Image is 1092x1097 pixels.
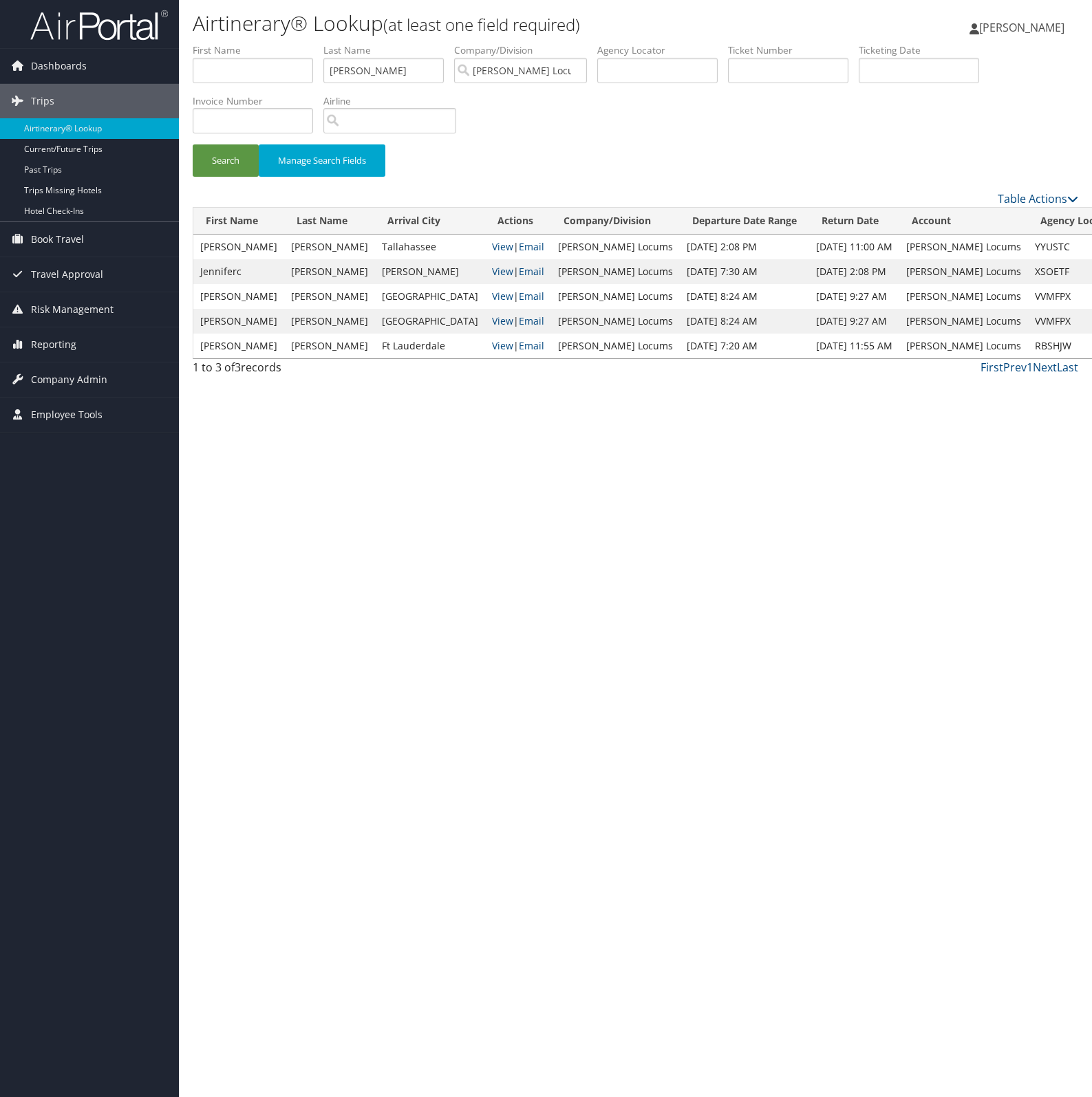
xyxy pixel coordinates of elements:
[728,43,859,57] label: Ticket Number
[31,398,103,432] span: Employee Tools
[193,9,783,38] h1: Airtinerary® Lookup
[809,284,899,309] td: [DATE] 9:27 AM
[323,43,454,57] label: Last Name
[551,235,680,259] td: [PERSON_NAME] Locums
[31,84,54,118] span: Trips
[193,94,323,108] label: Invoice Number
[193,334,284,358] td: [PERSON_NAME]
[1003,360,1027,375] a: Prev
[899,208,1028,235] th: Account: activate to sort column ascending
[193,309,284,334] td: [PERSON_NAME]
[375,284,485,309] td: [GEOGRAPHIC_DATA]
[492,240,513,253] a: View
[193,359,398,382] div: 1 to 3 of records
[680,309,809,334] td: [DATE] 8:24 AM
[680,259,809,284] td: [DATE] 7:30 AM
[1057,360,1078,375] a: Last
[979,20,1064,35] span: [PERSON_NAME]
[193,284,284,309] td: [PERSON_NAME]
[485,259,551,284] td: |
[31,292,114,327] span: Risk Management
[454,43,597,57] label: Company/Division
[899,309,1028,334] td: [PERSON_NAME] Locums
[680,235,809,259] td: [DATE] 2:08 PM
[284,208,375,235] th: Last Name: activate to sort column ascending
[375,235,485,259] td: Tallahassee
[551,284,680,309] td: [PERSON_NAME] Locums
[383,13,580,36] small: (at least one field required)
[551,334,680,358] td: [PERSON_NAME] Locums
[519,290,544,303] a: Email
[809,208,899,235] th: Return Date: activate to sort column ascending
[680,334,809,358] td: [DATE] 7:20 AM
[551,259,680,284] td: [PERSON_NAME] Locums
[809,235,899,259] td: [DATE] 11:00 AM
[375,334,485,358] td: Ft Lauderdale
[519,240,544,253] a: Email
[492,314,513,327] a: View
[551,208,680,235] th: Company/Division
[492,290,513,303] a: View
[809,334,899,358] td: [DATE] 11:55 AM
[492,265,513,278] a: View
[31,327,76,362] span: Reporting
[375,208,485,235] th: Arrival City: activate to sort column ascending
[284,334,375,358] td: [PERSON_NAME]
[193,235,284,259] td: [PERSON_NAME]
[193,208,284,235] th: First Name: activate to sort column ascending
[193,43,323,57] label: First Name
[597,43,728,57] label: Agency Locator
[519,314,544,327] a: Email
[193,144,259,177] button: Search
[970,7,1078,48] a: [PERSON_NAME]
[235,360,241,375] span: 3
[998,191,1078,206] a: Table Actions
[519,265,544,278] a: Email
[323,94,467,108] label: Airline
[375,309,485,334] td: [GEOGRAPHIC_DATA]
[519,339,544,352] a: Email
[485,235,551,259] td: |
[485,334,551,358] td: |
[31,49,87,83] span: Dashboards
[680,208,809,235] th: Departure Date Range: activate to sort column ascending
[284,259,375,284] td: [PERSON_NAME]
[1033,360,1057,375] a: Next
[809,259,899,284] td: [DATE] 2:08 PM
[284,284,375,309] td: [PERSON_NAME]
[551,309,680,334] td: [PERSON_NAME] Locums
[899,259,1028,284] td: [PERSON_NAME] Locums
[284,309,375,334] td: [PERSON_NAME]
[31,257,103,292] span: Travel Approval
[31,222,84,257] span: Book Travel
[981,360,1003,375] a: First
[899,284,1028,309] td: [PERSON_NAME] Locums
[1027,360,1033,375] a: 1
[680,284,809,309] td: [DATE] 8:24 AM
[30,9,168,41] img: airportal-logo.png
[485,284,551,309] td: |
[193,259,284,284] td: Jenniferc
[899,334,1028,358] td: [PERSON_NAME] Locums
[859,43,989,57] label: Ticketing Date
[31,362,107,397] span: Company Admin
[485,309,551,334] td: |
[492,339,513,352] a: View
[485,208,551,235] th: Actions
[259,144,385,177] button: Manage Search Fields
[809,309,899,334] td: [DATE] 9:27 AM
[375,259,485,284] td: [PERSON_NAME]
[899,235,1028,259] td: [PERSON_NAME] Locums
[284,235,375,259] td: [PERSON_NAME]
